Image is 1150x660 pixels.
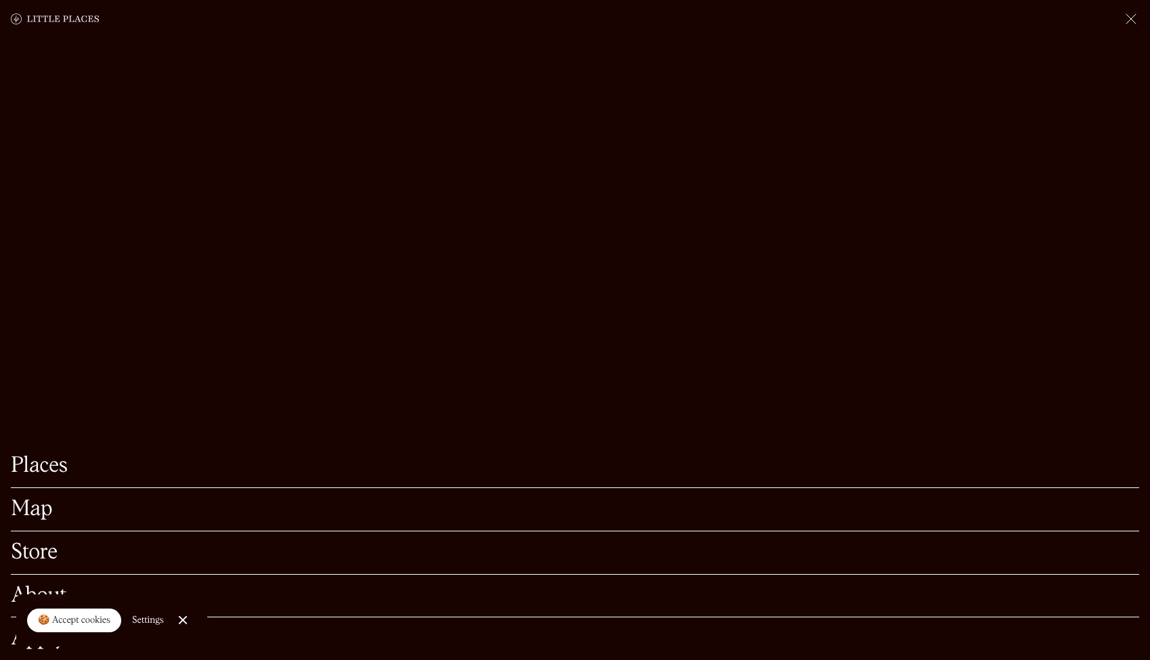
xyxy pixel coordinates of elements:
a: Store [11,542,1139,563]
div: Settings [132,615,164,625]
a: Close Cookie Popup [169,607,196,634]
a: Apply [11,628,1139,649]
a: Settings [132,605,164,636]
div: Close Cookie Popup [182,620,183,621]
a: 🍪 Accept cookies [27,609,121,633]
a: About [11,586,1139,607]
div: 🍪 Accept cookies [38,614,110,628]
a: Map [11,499,1139,520]
a: Places [11,456,1139,477]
